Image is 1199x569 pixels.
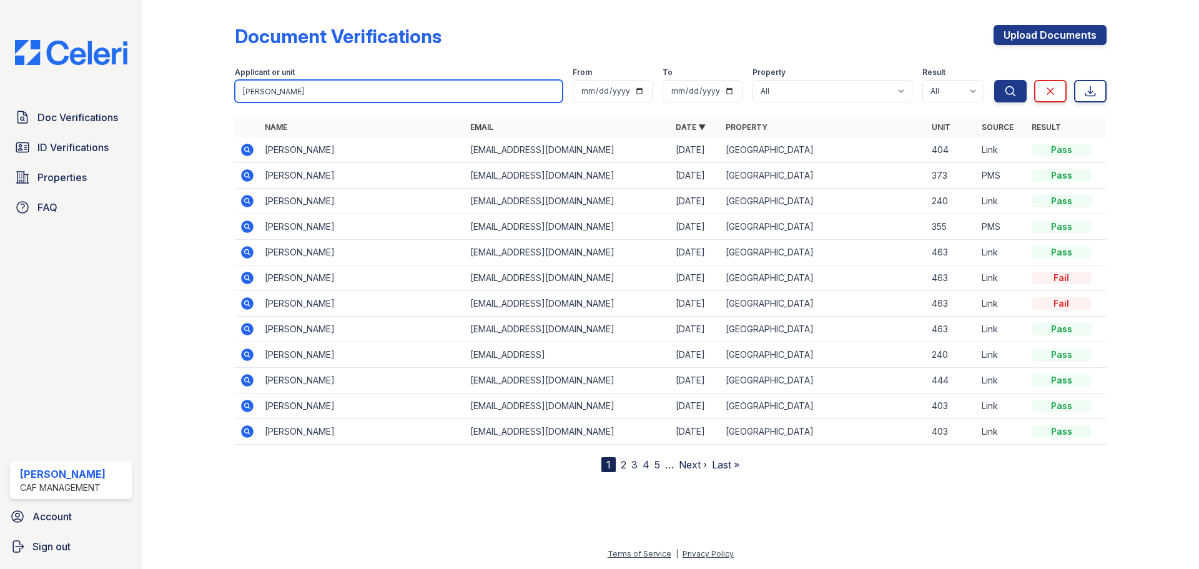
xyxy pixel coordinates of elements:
[643,458,649,471] a: 4
[977,291,1027,317] td: Link
[671,419,721,445] td: [DATE]
[1032,425,1092,438] div: Pass
[721,214,926,240] td: [GEOGRAPHIC_DATA]
[5,534,137,559] a: Sign out
[676,122,706,132] a: Date ▼
[1032,246,1092,259] div: Pass
[927,393,977,419] td: 403
[977,240,1027,265] td: Link
[977,317,1027,342] td: Link
[260,163,465,189] td: [PERSON_NAME]
[721,137,926,163] td: [GEOGRAPHIC_DATA]
[465,214,671,240] td: [EMAIL_ADDRESS][DOMAIN_NAME]
[260,317,465,342] td: [PERSON_NAME]
[37,200,57,215] span: FAQ
[922,67,945,77] label: Result
[726,122,767,132] a: Property
[927,189,977,214] td: 240
[465,317,671,342] td: [EMAIL_ADDRESS][DOMAIN_NAME]
[977,368,1027,393] td: Link
[683,549,734,558] a: Privacy Policy
[465,342,671,368] td: [EMAIL_ADDRESS]
[927,317,977,342] td: 463
[1032,122,1061,132] a: Result
[671,393,721,419] td: [DATE]
[1032,144,1092,156] div: Pass
[10,135,132,160] a: ID Verifications
[679,458,707,471] a: Next ›
[5,40,137,65] img: CE_Logo_Blue-a8612792a0a2168367f1c8372b55b34899dd931a85d93a1a3d3e32e68fde9ad4.png
[721,393,926,419] td: [GEOGRAPHIC_DATA]
[235,80,563,102] input: Search by name, email, or unit number
[465,137,671,163] td: [EMAIL_ADDRESS][DOMAIN_NAME]
[977,163,1027,189] td: PMS
[470,122,493,132] a: Email
[631,458,638,471] a: 3
[573,67,592,77] label: From
[927,137,977,163] td: 404
[260,214,465,240] td: [PERSON_NAME]
[676,549,678,558] div: |
[32,509,72,524] span: Account
[721,317,926,342] td: [GEOGRAPHIC_DATA]
[1032,374,1092,387] div: Pass
[1032,169,1092,182] div: Pass
[260,368,465,393] td: [PERSON_NAME]
[671,342,721,368] td: [DATE]
[927,214,977,240] td: 355
[977,342,1027,368] td: Link
[260,240,465,265] td: [PERSON_NAME]
[671,265,721,291] td: [DATE]
[927,265,977,291] td: 463
[621,458,626,471] a: 2
[465,291,671,317] td: [EMAIL_ADDRESS][DOMAIN_NAME]
[10,105,132,130] a: Doc Verifications
[663,67,673,77] label: To
[465,393,671,419] td: [EMAIL_ADDRESS][DOMAIN_NAME]
[671,291,721,317] td: [DATE]
[1032,272,1092,284] div: Fail
[927,419,977,445] td: 403
[721,189,926,214] td: [GEOGRAPHIC_DATA]
[5,504,137,529] a: Account
[977,214,1027,240] td: PMS
[977,419,1027,445] td: Link
[927,163,977,189] td: 373
[1032,297,1092,310] div: Fail
[601,457,616,472] div: 1
[465,163,671,189] td: [EMAIL_ADDRESS][DOMAIN_NAME]
[465,240,671,265] td: [EMAIL_ADDRESS][DOMAIN_NAME]
[265,122,287,132] a: Name
[982,122,1014,132] a: Source
[721,240,926,265] td: [GEOGRAPHIC_DATA]
[977,189,1027,214] td: Link
[1032,220,1092,233] div: Pass
[721,265,926,291] td: [GEOGRAPHIC_DATA]
[608,549,671,558] a: Terms of Service
[927,240,977,265] td: 463
[37,110,118,125] span: Doc Verifications
[977,265,1027,291] td: Link
[932,122,950,132] a: Unit
[260,189,465,214] td: [PERSON_NAME]
[671,240,721,265] td: [DATE]
[752,67,786,77] label: Property
[927,291,977,317] td: 463
[1032,349,1092,361] div: Pass
[235,67,295,77] label: Applicant or unit
[37,170,87,185] span: Properties
[20,467,106,482] div: [PERSON_NAME]
[465,368,671,393] td: [EMAIL_ADDRESS][DOMAIN_NAME]
[1032,195,1092,207] div: Pass
[260,342,465,368] td: [PERSON_NAME]
[721,163,926,189] td: [GEOGRAPHIC_DATA]
[465,265,671,291] td: [EMAIL_ADDRESS][DOMAIN_NAME]
[671,189,721,214] td: [DATE]
[260,265,465,291] td: [PERSON_NAME]
[10,165,132,190] a: Properties
[671,368,721,393] td: [DATE]
[10,195,132,220] a: FAQ
[721,419,926,445] td: [GEOGRAPHIC_DATA]
[671,317,721,342] td: [DATE]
